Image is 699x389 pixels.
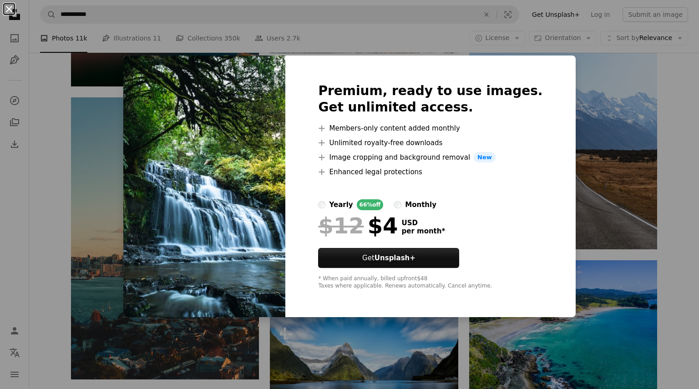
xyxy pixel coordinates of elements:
[318,275,542,290] div: * When paid annually, billed upfront $48 Taxes where applicable. Renews automatically. Cancel any...
[318,137,542,148] li: Unlimited royalty-free downloads
[318,83,542,116] h2: Premium, ready to use images. Get unlimited access.
[318,214,398,237] div: $4
[405,199,436,210] div: monthly
[401,227,445,235] span: per month *
[401,219,445,227] span: USD
[375,254,415,262] strong: Unsplash+
[474,152,496,163] span: New
[394,201,401,208] input: monthly
[318,201,325,208] input: yearly66%off
[318,248,459,268] button: GetUnsplash+
[123,56,285,318] img: premium_photo-1675824592772-4d0f0daa067e
[318,167,542,177] li: Enhanced legal protections
[318,123,542,134] li: Members-only content added monthly
[329,199,353,210] div: yearly
[318,152,542,163] li: Image cropping and background removal
[357,199,384,210] div: 66% off
[318,214,364,237] span: $12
